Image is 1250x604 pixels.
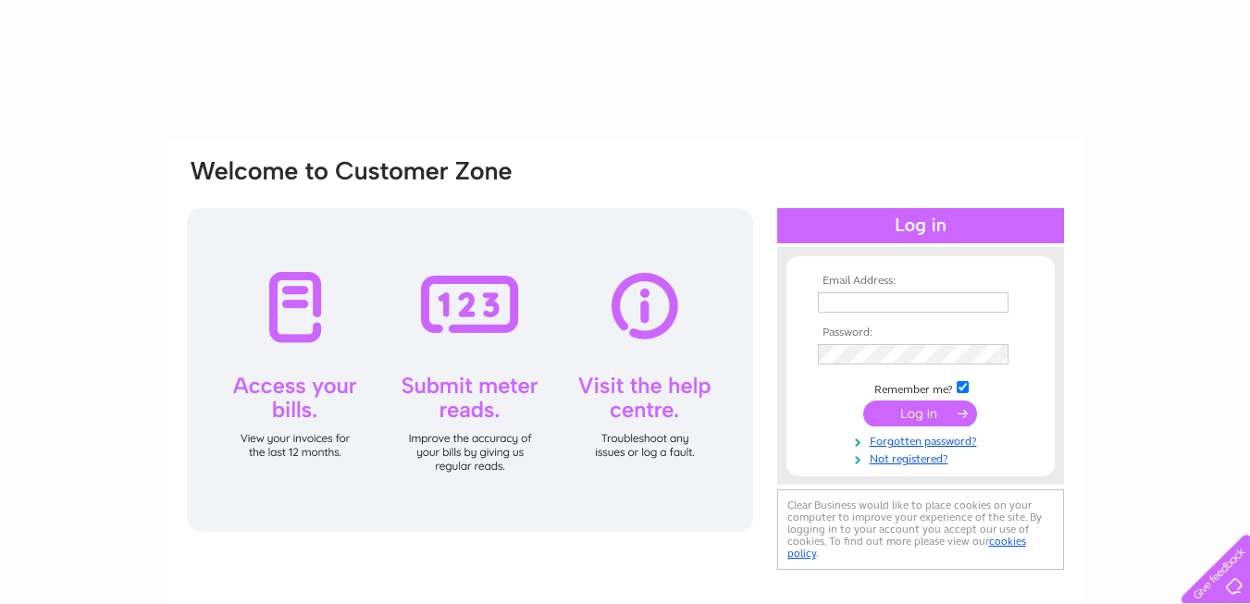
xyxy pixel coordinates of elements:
[863,401,977,426] input: Submit
[813,275,1028,288] th: Email Address:
[813,327,1028,339] th: Password:
[813,378,1028,397] td: Remember me?
[818,431,1028,449] a: Forgotten password?
[787,535,1026,560] a: cookies policy
[818,449,1028,466] a: Not registered?
[777,489,1064,570] div: Clear Business would like to place cookies on your computer to improve your experience of the sit...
